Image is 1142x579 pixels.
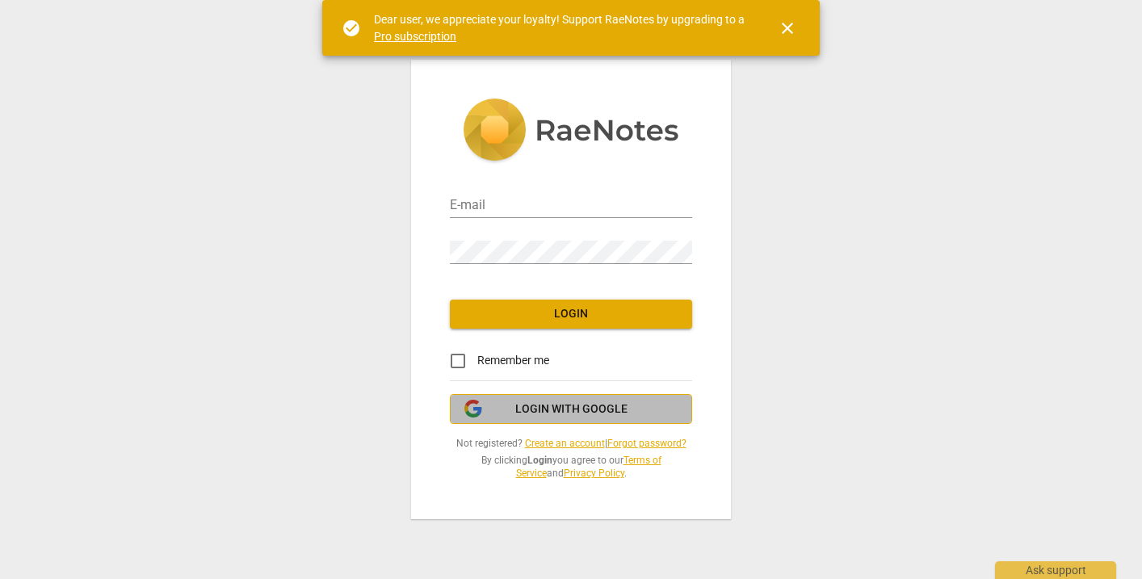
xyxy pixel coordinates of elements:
span: Not registered? | [450,437,692,451]
img: 5ac2273c67554f335776073100b6d88f.svg [463,99,679,165]
b: Login [527,455,552,466]
a: Create an account [525,438,605,449]
button: Login [450,300,692,329]
div: Dear user, we appreciate your loyalty! Support RaeNotes by upgrading to a [374,11,749,44]
span: Login [463,306,679,322]
div: Ask support [995,561,1116,579]
span: close [778,19,797,38]
a: Terms of Service [516,455,661,480]
span: By clicking you agree to our and . [450,454,692,480]
a: Privacy Policy [564,468,624,479]
button: Close [768,9,807,48]
span: Login with Google [515,401,628,417]
span: check_circle [342,19,361,38]
span: Remember me [477,352,549,369]
a: Pro subscription [374,30,456,43]
a: Forgot password? [607,438,686,449]
button: Login with Google [450,394,692,425]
